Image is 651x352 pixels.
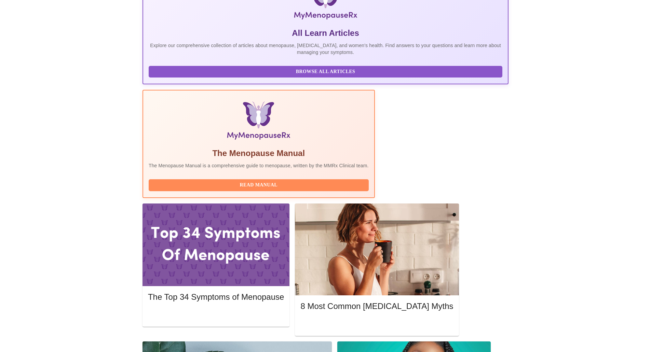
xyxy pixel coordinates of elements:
[155,310,277,319] span: Read More
[148,309,284,321] button: Read More
[149,148,369,159] h5: The Menopause Manual
[149,179,369,191] button: Read Manual
[300,301,453,312] h5: 8 Most Common [MEDICAL_DATA] Myths
[155,181,362,189] span: Read Manual
[149,182,370,187] a: Read Manual
[300,318,453,330] button: Read More
[149,28,502,39] h5: All Learn Articles
[149,42,502,56] p: Explore our comprehensive collection of articles about menopause, [MEDICAL_DATA], and women's hea...
[149,162,369,169] p: The Menopause Manual is a comprehensive guide to menopause, written by the MMRx Clinical team.
[184,101,334,142] img: Menopause Manual
[148,311,286,317] a: Read More
[149,66,502,78] button: Browse All Articles
[148,292,284,302] h5: The Top 34 Symptoms of Menopause
[149,68,504,74] a: Browse All Articles
[307,320,446,328] span: Read More
[155,68,496,76] span: Browse All Articles
[300,321,455,326] a: Read More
